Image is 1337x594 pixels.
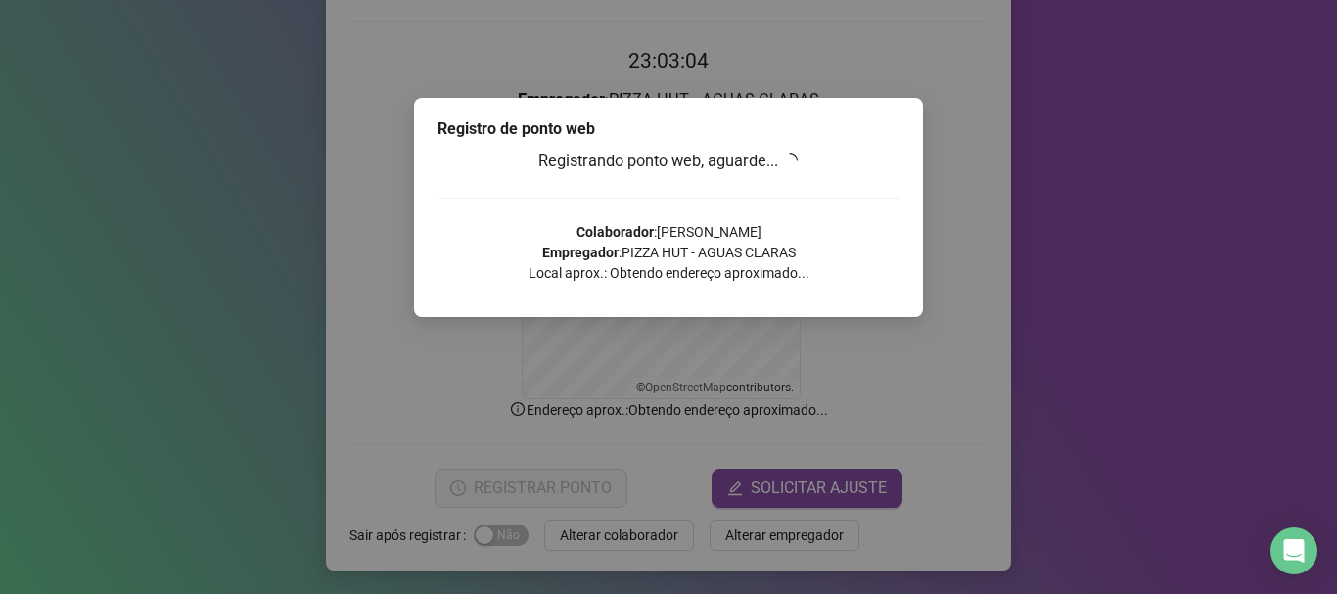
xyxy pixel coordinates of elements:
h3: Registrando ponto web, aguarde... [438,149,899,174]
p: : [PERSON_NAME] : PIZZA HUT - AGUAS CLARAS Local aprox.: Obtendo endereço aproximado... [438,222,899,284]
div: Open Intercom Messenger [1270,527,1317,574]
strong: Colaborador [576,224,654,240]
div: Registro de ponto web [438,117,899,141]
strong: Empregador [542,245,619,260]
span: loading [782,152,800,169]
